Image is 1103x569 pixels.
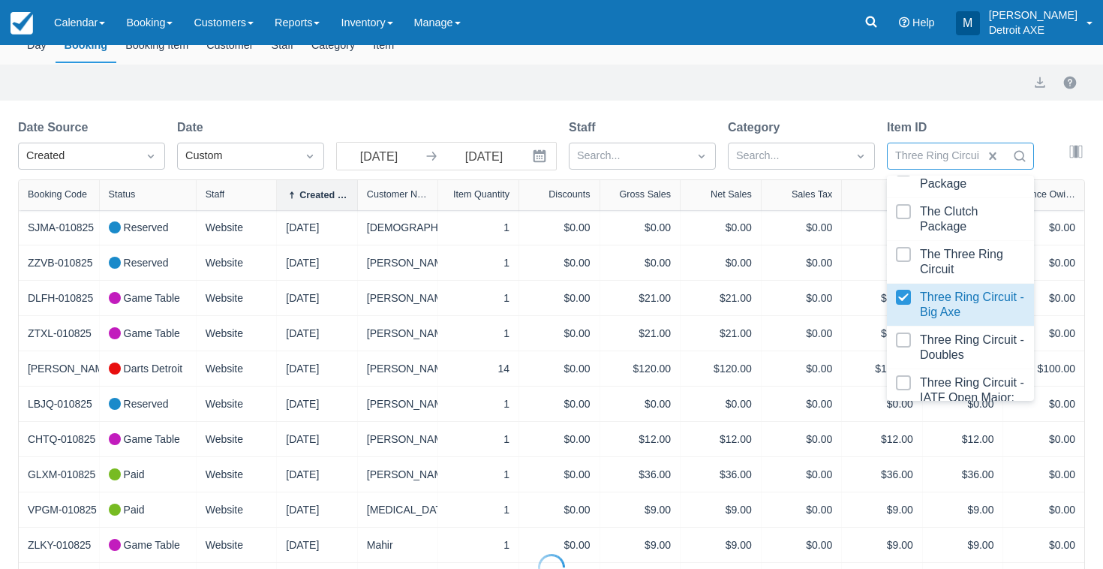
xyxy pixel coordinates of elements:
[18,29,56,63] div: Day
[185,148,289,164] div: Custom
[263,29,302,63] div: Staff
[26,148,130,164] div: Created
[899,17,909,28] i: Help
[18,119,94,137] label: Date Source
[1012,149,1027,164] span: Search
[887,119,933,137] label: Item ID
[853,149,868,164] span: Dropdown icon
[56,29,117,63] div: Booking
[116,29,197,63] div: Booking Item
[989,23,1077,38] p: Detroit AXE
[728,119,786,137] label: Category
[989,8,1077,23] p: [PERSON_NAME]
[956,11,980,35] div: M
[302,149,317,164] span: Dropdown icon
[143,149,158,164] span: Dropdown icon
[302,29,364,63] div: Category
[569,119,602,137] label: Staff
[337,143,421,170] input: Start Date
[11,12,33,35] img: checkfront-main-nav-mini-logo.png
[364,29,403,63] div: Item
[694,149,709,164] span: Dropdown icon
[912,17,935,29] span: Help
[177,119,209,137] label: Date
[197,29,262,63] div: Customer
[442,143,526,170] input: End Date
[526,143,556,170] button: Interact with the calendar and add the check-in date for your trip.
[1031,74,1049,92] button: export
